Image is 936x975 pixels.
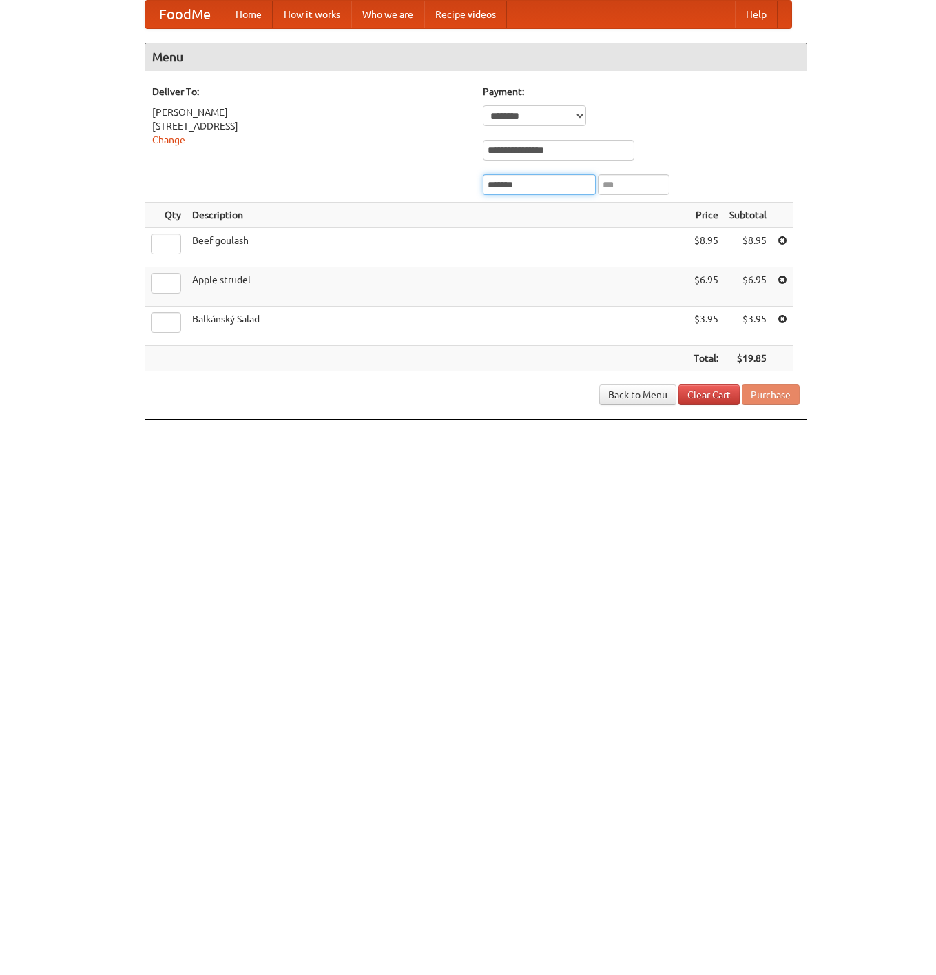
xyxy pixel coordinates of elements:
[145,203,187,228] th: Qty
[688,228,724,267] td: $8.95
[483,85,800,99] h5: Payment:
[724,307,772,346] td: $3.95
[742,384,800,405] button: Purchase
[688,307,724,346] td: $3.95
[688,203,724,228] th: Price
[187,307,688,346] td: Balkánský Salad
[145,1,225,28] a: FoodMe
[735,1,778,28] a: Help
[152,119,469,133] div: [STREET_ADDRESS]
[724,203,772,228] th: Subtotal
[152,134,185,145] a: Change
[187,203,688,228] th: Description
[273,1,351,28] a: How it works
[678,384,740,405] a: Clear Cart
[424,1,507,28] a: Recipe videos
[724,346,772,371] th: $19.85
[152,105,469,119] div: [PERSON_NAME]
[225,1,273,28] a: Home
[152,85,469,99] h5: Deliver To:
[688,267,724,307] td: $6.95
[724,228,772,267] td: $8.95
[145,43,807,71] h4: Menu
[187,228,688,267] td: Beef goulash
[187,267,688,307] td: Apple strudel
[351,1,424,28] a: Who we are
[688,346,724,371] th: Total:
[599,384,676,405] a: Back to Menu
[724,267,772,307] td: $6.95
